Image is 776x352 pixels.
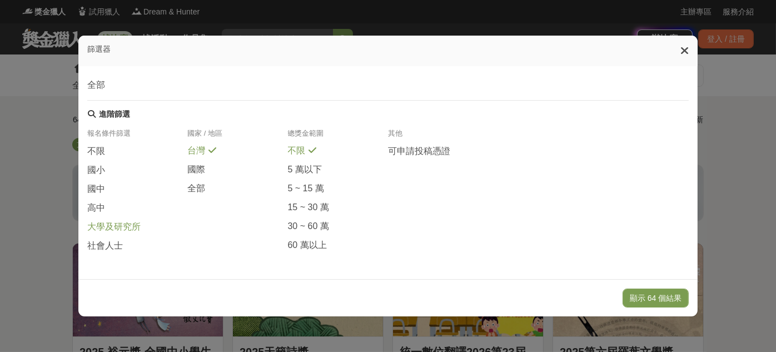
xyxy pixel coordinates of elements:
[87,202,105,214] span: 高中
[87,184,105,195] span: 國中
[187,164,205,176] span: 國際
[288,240,327,251] span: 60 萬以上
[623,289,689,308] button: 顯示 64 個結果
[87,80,105,91] span: 全部
[87,165,105,176] span: 國小
[388,128,488,145] div: 其他
[99,110,130,120] div: 進階篩選
[288,202,329,214] span: 15 ~ 30 萬
[388,146,450,157] span: 可申請投稿憑證
[187,128,287,145] div: 國家 / 地區
[288,221,329,232] span: 30 ~ 60 萬
[87,128,187,145] div: 報名條件篩選
[187,145,205,157] span: 台灣
[288,145,306,157] span: 不限
[87,221,141,233] span: 大學及研究所
[288,183,324,195] span: 5 ~ 15 萬
[288,164,322,176] span: 5 萬以下
[288,128,388,145] div: 總獎金範圍
[87,240,123,252] span: 社會人士
[87,146,105,157] span: 不限
[187,183,205,195] span: 全部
